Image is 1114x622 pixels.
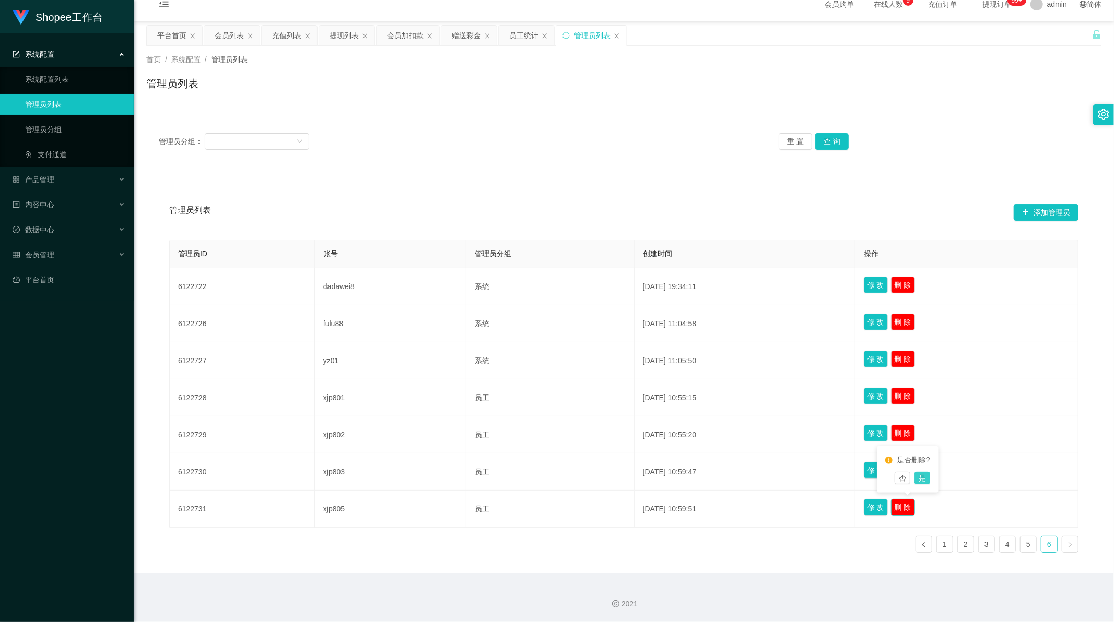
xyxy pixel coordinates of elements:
span: [DATE] 11:05:50 [643,356,696,365]
li: 4 [999,536,1016,553]
a: Shopee工作台 [13,13,103,21]
a: 管理员列表 [25,94,125,115]
a: 6 [1041,536,1057,552]
span: 首页 [146,55,161,64]
i: 图标: profile [13,201,20,208]
div: 平台首页 [157,26,186,45]
h1: Shopee工作台 [36,1,103,34]
span: [DATE] 19:34:11 [643,282,696,291]
button: 修 改 [864,351,888,367]
td: 6122722 [170,268,315,305]
span: [DATE] 11:04:58 [643,319,696,328]
i: 图标: close [614,33,620,39]
img: logo.9652507e.png [13,10,29,25]
i: 图标: table [13,251,20,258]
div: 提现列表 [330,26,359,45]
button: 修 改 [864,277,888,293]
li: 6 [1041,536,1058,553]
button: 删 除 [891,277,915,293]
span: 管理员列表 [169,204,211,221]
button: 否 [895,472,910,484]
span: / [165,55,167,64]
div: 充值列表 [272,26,301,45]
button: 删 除 [891,425,915,441]
i: 图标: global [1080,1,1087,8]
span: 管理员分组： [159,136,205,147]
span: 创建时间 [643,249,672,258]
i: 图标: check-circle-o [13,226,20,233]
td: 6122728 [170,379,315,416]
i: 图标: close [190,33,196,39]
td: 员工 [466,453,635,491]
li: 1 [936,536,953,553]
a: 1 [937,536,953,552]
i: 图标: sync [562,32,570,39]
span: [DATE] 10:59:47 [643,468,696,476]
div: 赠送彩金 [452,26,481,45]
td: 6122729 [170,416,315,453]
div: 管理员列表 [574,26,611,45]
i: 图标: close [484,33,490,39]
button: 修 改 [864,499,888,516]
span: 管理员分组 [475,249,511,258]
span: 提现订单 [977,1,1017,8]
i: 图标: close [542,33,548,39]
button: 删 除 [891,351,915,367]
button: 修 改 [864,425,888,441]
td: 6122730 [170,453,315,491]
div: 会员加扣款 [387,26,424,45]
a: 图标: usergroup-add-o支付通道 [25,144,125,165]
span: 操作 [864,249,878,258]
td: 6122731 [170,491,315,528]
button: 是 [914,472,930,484]
i: 图标: close [427,33,433,39]
div: 员工统计 [509,26,538,45]
span: 系统配置 [13,50,54,58]
li: 上一页 [916,536,932,553]
span: 内容中心 [13,200,54,209]
a: 4 [1000,536,1015,552]
td: 系统 [466,268,635,305]
span: [DATE] 10:55:20 [643,430,696,439]
span: 账号 [323,249,338,258]
i: 图标: unlock [1092,30,1101,39]
td: 系统 [466,305,635,342]
td: 员工 [466,379,635,416]
a: 5 [1021,536,1036,552]
button: 删 除 [891,314,915,330]
td: 系统 [466,342,635,379]
td: xjp802 [315,416,466,453]
span: [DATE] 10:55:15 [643,393,696,402]
span: 数据中心 [13,225,54,234]
button: 删 除 [891,499,915,516]
button: 查 询 [815,133,849,150]
td: xjp803 [315,453,466,491]
span: 产品管理 [13,175,54,184]
td: 6122726 [170,305,315,342]
li: 2 [957,536,974,553]
span: / [205,55,207,64]
a: 管理员分组 [25,119,125,140]
td: dadawei8 [315,268,466,305]
td: yz01 [315,342,466,379]
td: 员工 [466,491,635,528]
a: 系统配置列表 [25,69,125,90]
button: 图标: plus添加管理员 [1014,204,1078,221]
td: 6122727 [170,342,315,379]
span: 在线人数 [869,1,908,8]
a: 2 [958,536,974,552]
h1: 管理员列表 [146,76,198,91]
i: 图标: form [13,51,20,58]
i: 图标: close [304,33,311,39]
button: 删 除 [891,388,915,404]
td: xjp805 [315,491,466,528]
i: 图标: appstore-o [13,176,20,183]
i: 图标: left [921,542,927,548]
span: 管理员列表 [211,55,248,64]
i: 图标: exclamation-circle [885,457,893,464]
li: 下一页 [1062,536,1078,553]
button: 修 改 [864,314,888,330]
div: 会员列表 [215,26,244,45]
span: 充值订单 [923,1,963,8]
i: 图标: close [362,33,368,39]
